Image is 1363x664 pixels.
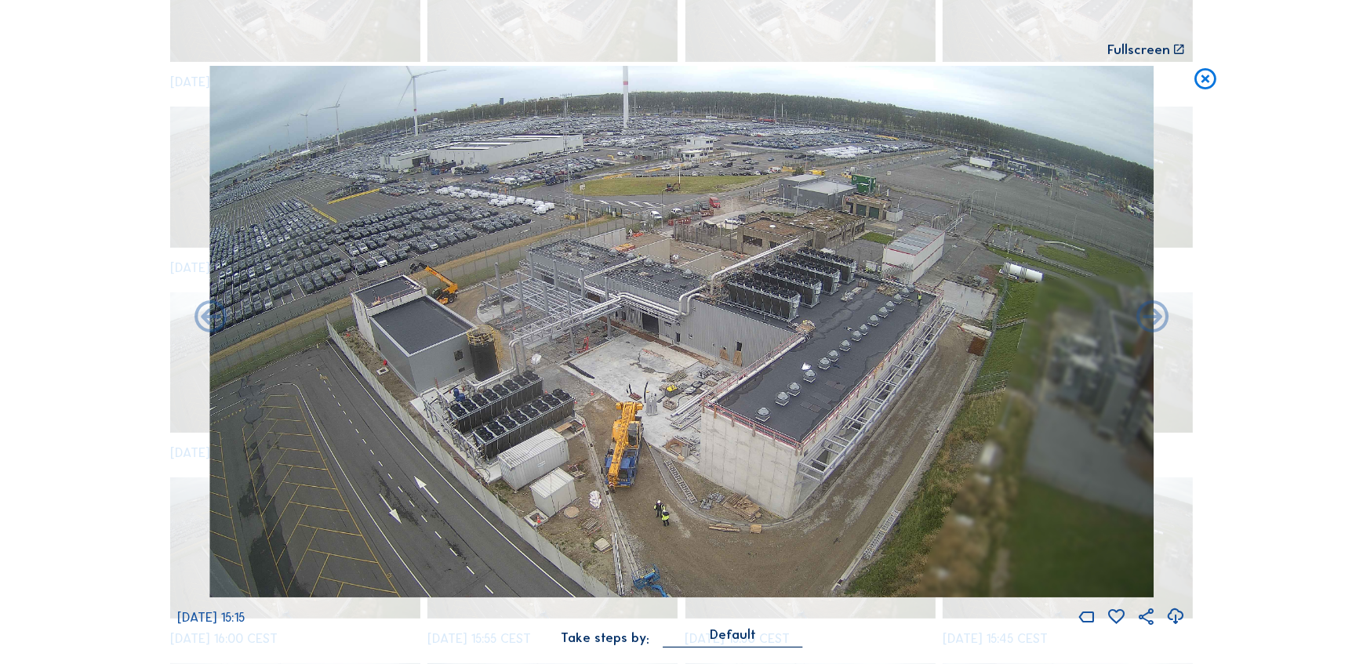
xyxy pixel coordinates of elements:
div: Default [663,627,802,646]
div: Take steps by: [561,631,649,644]
i: Forward [191,299,231,338]
div: Default [710,627,756,641]
img: Image [209,66,1154,597]
div: Fullscreen [1107,43,1170,56]
span: [DATE] 15:15 [177,609,245,625]
i: Back [1133,299,1172,338]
